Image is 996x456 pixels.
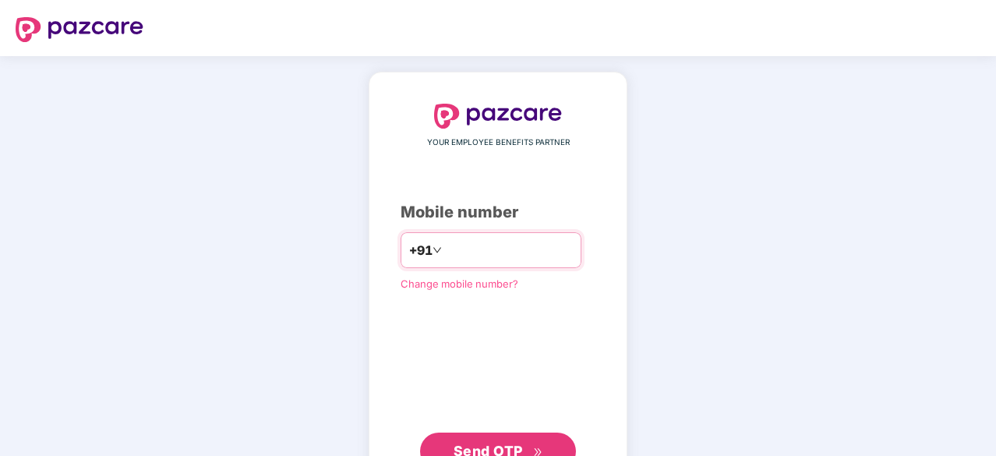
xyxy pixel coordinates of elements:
span: down [433,246,442,255]
a: Change mobile number? [401,277,518,290]
span: +91 [409,241,433,260]
span: YOUR EMPLOYEE BENEFITS PARTNER [427,136,570,149]
img: logo [434,104,562,129]
img: logo [16,17,143,42]
div: Mobile number [401,200,595,224]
